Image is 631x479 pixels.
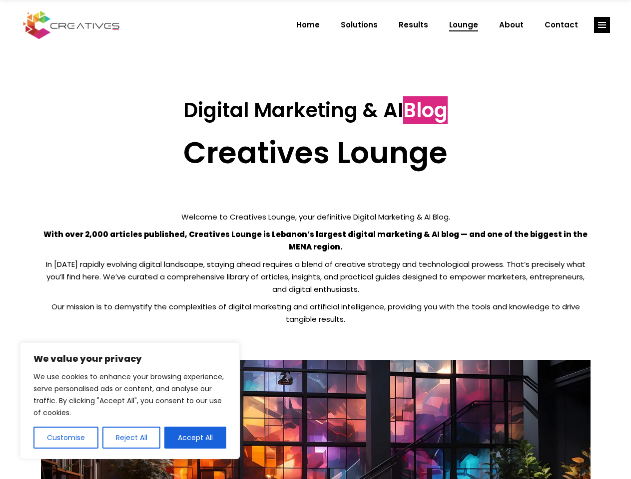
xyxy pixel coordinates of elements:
[594,17,610,33] a: link
[41,258,591,295] p: In [DATE] rapidly evolving digital landscape, staying ahead requires a blend of creative strategy...
[41,211,591,223] p: Welcome to Creatives Lounge, your definitive Digital Marketing & AI Blog.
[296,12,320,38] span: Home
[41,135,591,171] h2: Creatives Lounge
[33,427,98,449] button: Customise
[41,300,591,325] p: Our mission is to demystify the complexities of digital marketing and artificial intelligence, pr...
[41,98,591,122] h3: Digital Marketing & AI
[399,12,428,38] span: Results
[33,353,226,365] p: We value your privacy
[43,229,588,252] strong: With over 2,000 articles published, Creatives Lounge is Lebanon’s largest digital marketing & AI ...
[341,12,378,38] span: Solutions
[286,12,330,38] a: Home
[330,12,388,38] a: Solutions
[449,12,478,38] span: Lounge
[33,371,226,419] p: We use cookies to enhance your browsing experience, serve personalised ads or content, and analys...
[102,427,161,449] button: Reject All
[534,12,589,38] a: Contact
[20,342,240,459] div: We value your privacy
[388,12,439,38] a: Results
[21,9,122,40] img: Creatives
[489,12,534,38] a: About
[499,12,524,38] span: About
[439,12,489,38] a: Lounge
[403,96,448,124] span: Blog
[545,12,578,38] span: Contact
[164,427,226,449] button: Accept All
